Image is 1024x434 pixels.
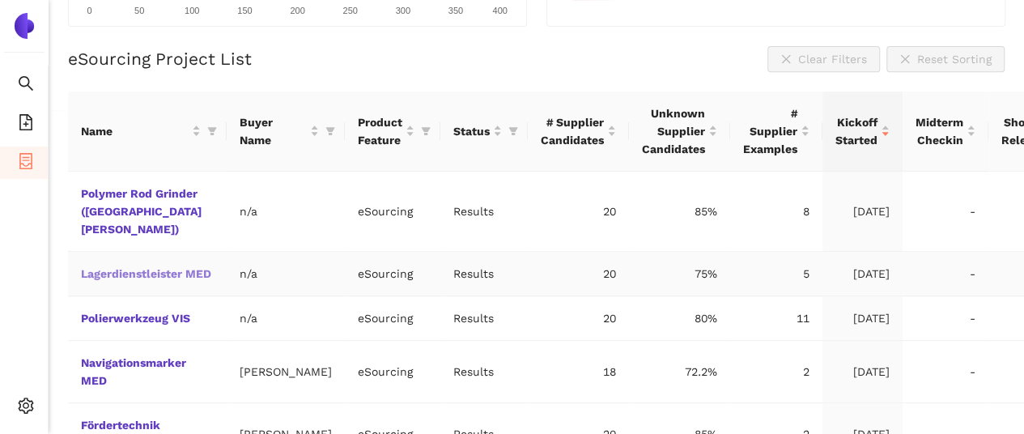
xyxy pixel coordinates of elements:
[81,122,189,140] span: Name
[822,252,903,296] td: [DATE]
[629,91,730,172] th: this column's title is Unknown Supplier Candidates,this column is sortable
[822,341,903,403] td: [DATE]
[730,341,822,403] td: 2
[418,110,434,152] span: filter
[18,147,34,180] span: container
[440,341,528,403] td: Results
[227,252,345,296] td: n/a
[642,104,705,158] span: Unknown Supplier Candidates
[903,172,988,252] td: -
[767,46,880,72] button: closeClear Filters
[916,113,963,149] span: Midterm Checkin
[68,91,227,172] th: this column's title is Name,this column is sortable
[886,46,1005,72] button: closeReset Sorting
[528,172,629,252] td: 20
[835,113,877,149] span: Kickoff Started
[227,91,345,172] th: this column's title is Buyer Name,this column is sortable
[903,91,988,172] th: this column's title is Midterm Checkin,this column is sortable
[345,296,440,341] td: eSourcing
[528,341,629,403] td: 18
[87,6,91,15] text: 0
[492,6,507,15] text: 400
[325,126,335,136] span: filter
[541,113,604,149] span: # Supplier Candidates
[11,13,37,39] img: Logo
[227,341,345,403] td: [PERSON_NAME]
[18,108,34,141] span: file-add
[903,341,988,403] td: -
[730,296,822,341] td: 11
[822,296,903,341] td: [DATE]
[629,252,730,296] td: 75%
[18,392,34,424] span: setting
[448,6,463,15] text: 350
[358,113,402,149] span: Product Feature
[629,341,730,403] td: 72.2%
[227,172,345,252] td: n/a
[290,6,304,15] text: 200
[207,126,217,136] span: filter
[227,296,345,341] td: n/a
[18,70,34,102] span: search
[396,6,410,15] text: 300
[440,91,528,172] th: this column's title is Status,this column is sortable
[505,119,521,143] span: filter
[345,252,440,296] td: eSourcing
[345,341,440,403] td: eSourcing
[421,126,431,136] span: filter
[629,296,730,341] td: 80%
[730,172,822,252] td: 8
[822,172,903,252] td: [DATE]
[237,6,252,15] text: 150
[345,91,440,172] th: this column's title is Product Feature,this column is sortable
[743,104,797,158] span: # Supplier Examples
[508,126,518,136] span: filter
[440,252,528,296] td: Results
[322,110,338,152] span: filter
[342,6,357,15] text: 250
[453,122,490,140] span: Status
[730,91,822,172] th: this column's title is # Supplier Examples,this column is sortable
[730,252,822,296] td: 5
[345,172,440,252] td: eSourcing
[903,296,988,341] td: -
[68,47,252,70] h2: eSourcing Project List
[528,252,629,296] td: 20
[240,113,307,149] span: Buyer Name
[903,252,988,296] td: -
[134,6,144,15] text: 50
[440,172,528,252] td: Results
[528,296,629,341] td: 20
[185,6,199,15] text: 100
[204,119,220,143] span: filter
[629,172,730,252] td: 85%
[528,91,629,172] th: this column's title is # Supplier Candidates,this column is sortable
[440,296,528,341] td: Results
